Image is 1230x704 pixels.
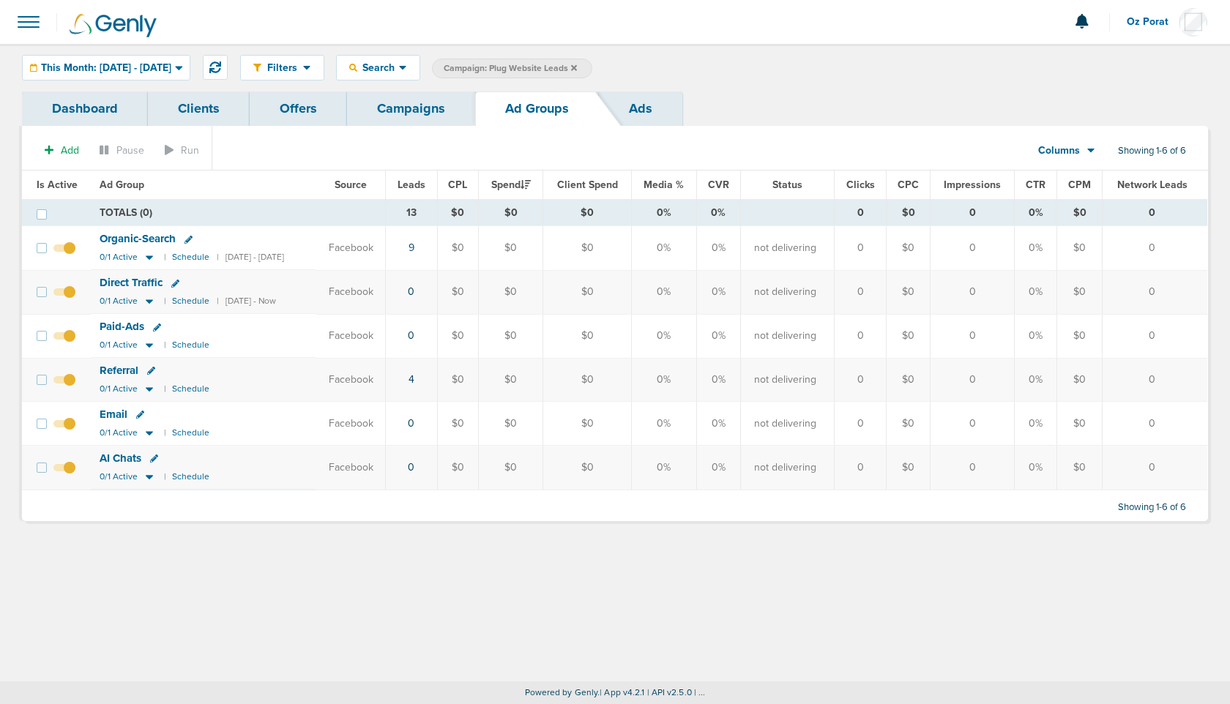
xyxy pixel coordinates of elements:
[1057,446,1103,490] td: $0
[631,270,696,314] td: 0%
[479,358,543,402] td: $0
[1103,226,1207,270] td: 0
[100,252,138,263] span: 0/1 Active
[1117,179,1188,191] span: Network Leads
[931,446,1015,490] td: 0
[696,270,740,314] td: 0%
[444,62,577,75] span: Campaign: Plug Website Leads
[1015,226,1057,270] td: 0%
[1103,200,1207,226] td: 0
[479,226,543,270] td: $0
[408,329,414,342] a: 0
[887,226,931,270] td: $0
[631,314,696,358] td: 0%
[357,61,399,74] span: Search
[631,446,696,490] td: 0%
[172,252,209,263] small: Schedule
[543,226,631,270] td: $0
[543,402,631,446] td: $0
[437,402,479,446] td: $0
[835,446,887,490] td: 0
[599,91,682,126] a: Ads
[100,364,138,377] span: Referral
[931,314,1015,358] td: 0
[347,91,475,126] a: Campaigns
[887,358,931,402] td: $0
[696,226,740,270] td: 0%
[696,358,740,402] td: 0%
[100,232,176,245] span: Organic-Search
[754,241,816,255] span: not delivering
[931,402,1015,446] td: 0
[754,329,816,343] span: not delivering
[172,427,209,438] small: Schedule
[100,408,127,421] span: Email
[437,446,479,490] td: $0
[1015,446,1057,490] td: 0%
[631,402,696,446] td: 0%
[100,320,144,333] span: Paid-Ads
[1038,143,1080,158] span: Columns
[250,91,347,126] a: Offers
[647,687,692,697] span: | API v2.5.0
[398,179,425,191] span: Leads
[100,471,138,482] span: 0/1 Active
[694,687,706,697] span: | ...
[644,179,684,191] span: Media %
[172,471,209,482] small: Schedule
[931,270,1015,314] td: 0
[41,63,171,73] span: This Month: [DATE] - [DATE]
[1103,446,1207,490] td: 0
[944,179,1001,191] span: Impressions
[696,200,740,226] td: 0%
[835,358,887,402] td: 0
[1015,314,1057,358] td: 0%
[543,446,631,490] td: $0
[491,179,531,191] span: Spend
[475,91,599,126] a: Ad Groups
[931,226,1015,270] td: 0
[754,372,816,387] span: not delivering
[172,383,209,394] small: Schedule
[631,358,696,402] td: 0%
[408,285,414,298] a: 0
[1015,270,1057,314] td: 0%
[479,446,543,490] td: $0
[100,340,138,351] span: 0/1 Active
[1118,501,1186,514] span: Showing 1-6 of 6
[386,200,437,226] td: 13
[1118,145,1186,157] span: Showing 1-6 of 6
[772,179,802,191] span: Status
[37,140,87,161] button: Add
[316,446,386,490] td: Facebook
[316,358,386,402] td: Facebook
[409,373,414,386] a: 4
[835,270,887,314] td: 0
[100,296,138,307] span: 0/1 Active
[1068,179,1091,191] span: CPM
[408,417,414,430] a: 0
[479,402,543,446] td: $0
[754,285,816,299] span: not delivering
[164,296,165,307] small: |
[164,383,165,394] small: |
[335,179,367,191] span: Source
[148,91,250,126] a: Clients
[543,314,631,358] td: $0
[835,200,887,226] td: 0
[1057,226,1103,270] td: $0
[931,200,1015,226] td: 0
[1026,179,1045,191] span: CTR
[1103,402,1207,446] td: 0
[754,416,816,431] span: not delivering
[408,461,414,473] a: 0
[437,270,479,314] td: $0
[448,179,467,191] span: CPL
[100,179,144,191] span: Ad Group
[164,252,165,263] small: |
[696,446,740,490] td: 0%
[164,427,165,438] small: |
[437,226,479,270] td: $0
[931,358,1015,402] td: 0
[1057,270,1103,314] td: $0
